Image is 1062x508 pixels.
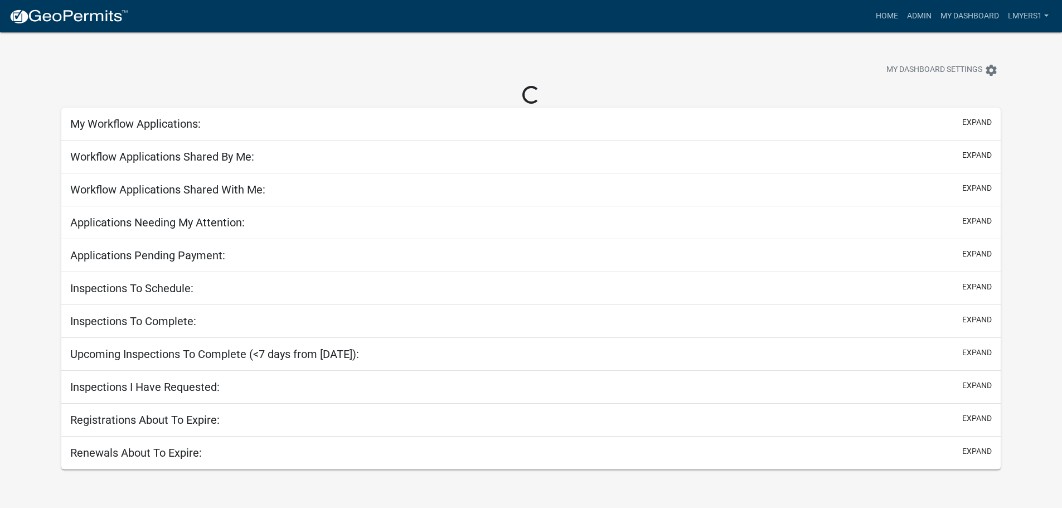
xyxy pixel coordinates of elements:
[70,347,359,361] h5: Upcoming Inspections To Complete (<7 days from [DATE]):
[877,59,1007,81] button: My Dashboard Settingssettings
[962,380,992,391] button: expand
[70,282,193,295] h5: Inspections To Schedule:
[70,183,265,196] h5: Workflow Applications Shared With Me:
[962,149,992,161] button: expand
[70,413,220,427] h5: Registrations About To Expire:
[962,117,992,128] button: expand
[962,182,992,194] button: expand
[936,6,1003,27] a: My Dashboard
[871,6,903,27] a: Home
[70,249,225,262] h5: Applications Pending Payment:
[70,380,220,394] h5: Inspections I Have Requested:
[962,248,992,260] button: expand
[962,446,992,457] button: expand
[903,6,936,27] a: Admin
[985,64,998,77] i: settings
[962,413,992,424] button: expand
[70,150,254,163] h5: Workflow Applications Shared By Me:
[886,64,982,77] span: My Dashboard Settings
[1003,6,1053,27] a: lmyers1
[70,216,245,229] h5: Applications Needing My Attention:
[962,314,992,326] button: expand
[962,281,992,293] button: expand
[70,315,196,328] h5: Inspections To Complete:
[70,446,202,459] h5: Renewals About To Expire:
[962,347,992,359] button: expand
[962,215,992,227] button: expand
[70,117,201,130] h5: My Workflow Applications:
